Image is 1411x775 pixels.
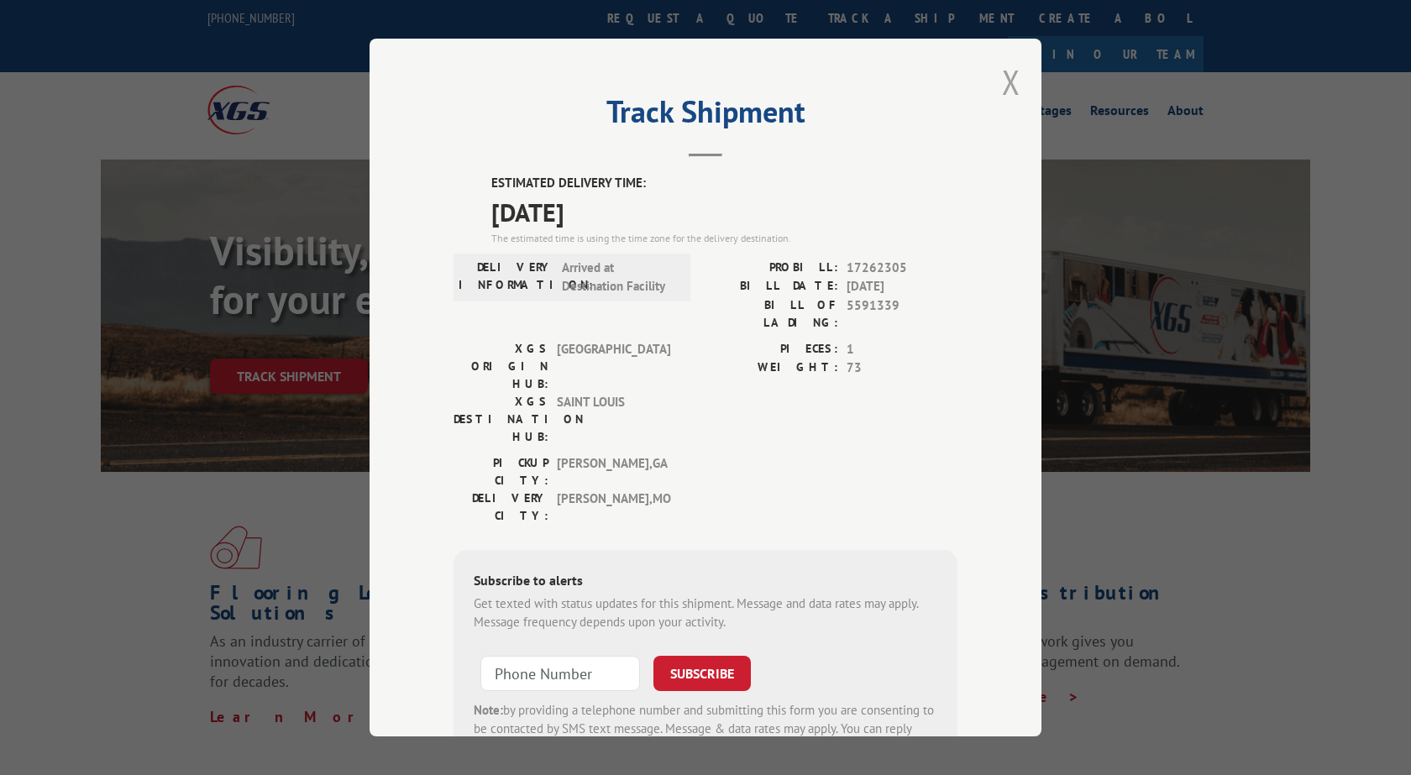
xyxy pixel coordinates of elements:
span: [PERSON_NAME] , GA [557,454,670,490]
label: ESTIMATED DELIVERY TIME: [491,174,957,193]
label: DELIVERY INFORMATION: [459,259,553,296]
button: Close modal [1002,60,1020,104]
div: Subscribe to alerts [474,570,937,594]
span: [DATE] [491,193,957,231]
span: 5591339 [847,296,957,332]
strong: Note: [474,702,503,718]
span: 73 [847,359,957,378]
label: WEIGHT: [705,359,838,378]
span: 1 [847,340,957,359]
label: PICKUP CITY: [454,454,548,490]
span: [PERSON_NAME] , MO [557,490,670,525]
span: 17262305 [847,259,957,278]
span: [DATE] [847,277,957,296]
span: [GEOGRAPHIC_DATA] [557,340,670,393]
div: The estimated time is using the time zone for the delivery destination. [491,231,957,246]
label: XGS ORIGIN HUB: [454,340,548,393]
label: BILL OF LADING: [705,296,838,332]
label: BILL DATE: [705,277,838,296]
label: XGS DESTINATION HUB: [454,393,548,446]
h2: Track Shipment [454,100,957,132]
span: Arrived at Destination Facility [562,259,675,296]
div: by providing a telephone number and submitting this form you are consenting to be contacted by SM... [474,701,937,758]
label: DELIVERY CITY: [454,490,548,525]
div: Get texted with status updates for this shipment. Message and data rates may apply. Message frequ... [474,594,937,632]
button: SUBSCRIBE [653,656,751,691]
span: SAINT LOUIS [557,393,670,446]
input: Phone Number [480,656,640,691]
label: PIECES: [705,340,838,359]
label: PROBILL: [705,259,838,278]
